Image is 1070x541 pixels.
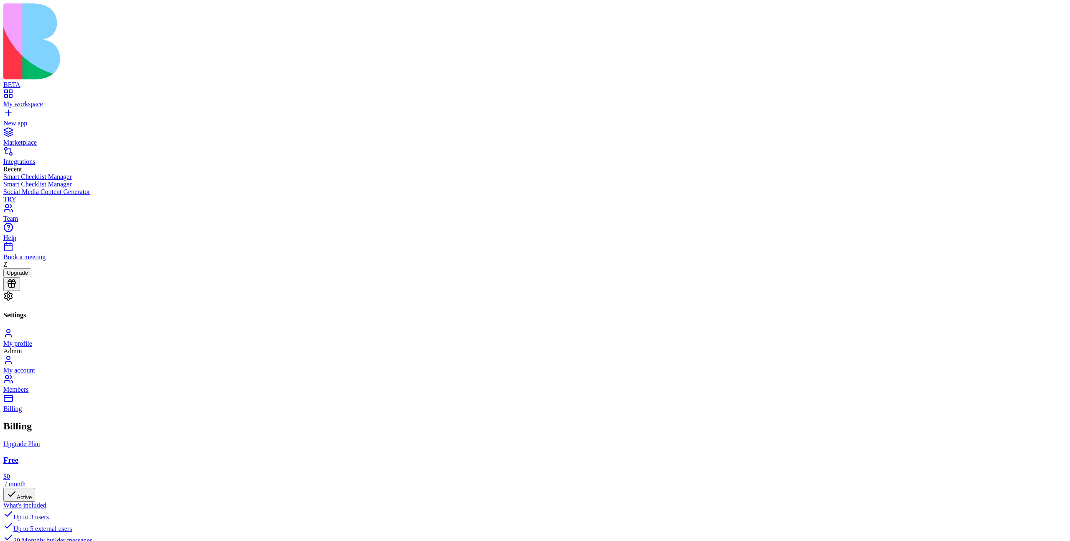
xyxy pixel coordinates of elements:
a: Upgrade Plan [3,440,40,447]
div: What's included [3,502,1067,509]
span: Up to 5 external users [13,525,72,532]
h4: Settings [3,311,1067,319]
div: $ 0 [3,473,1067,480]
a: Members [3,378,1067,393]
a: Smart Checklist Manager [3,181,1067,188]
a: Help [3,227,1067,242]
a: BETA [3,74,1067,89]
div: My workspace [3,100,1067,108]
div: Members [3,386,1067,393]
span: Recent [3,166,22,173]
div: My account [3,367,1067,374]
a: Marketplace [3,131,1067,146]
span: Z [3,261,8,268]
div: Help [3,234,1067,242]
h3: Free [3,456,1067,465]
div: Billing [3,405,1067,413]
a: New app [3,112,1067,127]
a: Social Media Content GeneratorTRY [3,188,1067,203]
img: logo [3,3,339,79]
span: Up to 3 users [13,513,49,521]
div: TRY [3,196,1067,203]
a: Integrations [3,151,1067,166]
div: Marketplace [3,139,1067,146]
div: New app [3,120,1067,127]
a: Book a meeting [3,246,1067,261]
h2: Billing [3,421,1067,432]
button: Active [3,488,35,502]
a: Team [3,207,1067,222]
a: Upgrade [3,269,31,276]
div: / month [3,480,1067,488]
div: My profile [3,340,1067,347]
a: My account [3,359,1067,374]
div: Team [3,215,1067,222]
div: Book a meeting [3,253,1067,261]
a: My workspace [3,93,1067,108]
div: Social Media Content Generator [3,188,1067,196]
div: Integrations [3,158,1067,166]
a: Smart Checklist Manager [3,173,1067,181]
a: Billing [3,398,1067,413]
button: Upgrade [3,268,31,277]
a: My profile [3,332,1067,347]
div: BETA [3,81,1067,89]
span: Admin [3,347,22,355]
